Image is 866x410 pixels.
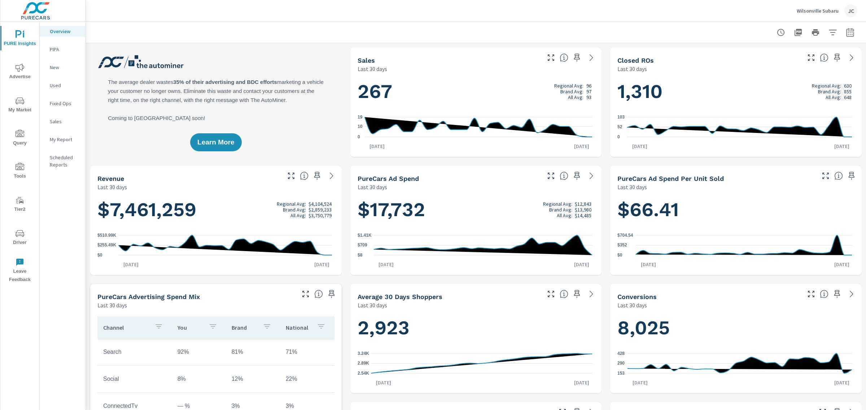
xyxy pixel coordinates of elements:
[571,170,583,182] span: Save this to your personalized report
[844,83,852,89] p: 630
[844,89,852,94] p: 855
[97,370,172,388] td: Social
[50,118,80,125] p: Sales
[373,261,399,268] p: [DATE]
[97,183,127,191] p: Last 30 days
[358,371,369,376] text: 2.54K
[617,243,627,248] text: $352
[97,243,116,248] text: $255.49K
[3,130,37,147] span: Query
[40,134,86,145] div: My Report
[314,290,323,298] span: This table looks at how you compare to the amount of budget you spend per channel as opposed to y...
[226,370,280,388] td: 12%
[617,361,625,366] text: 290
[358,253,363,258] text: $8
[560,89,583,94] p: Brand Avg:
[575,207,591,213] p: $13,980
[829,261,854,268] p: [DATE]
[617,253,622,258] text: $0
[575,213,591,218] p: $14,485
[586,52,597,63] a: See more details in report
[358,57,375,64] h5: Sales
[586,170,597,182] a: See more details in report
[277,201,306,207] p: Regional Avg:
[50,136,80,143] p: My Report
[586,83,591,89] p: 96
[846,288,857,300] a: See more details in report
[846,52,857,63] a: See more details in report
[50,100,80,107] p: Fixed Ops
[545,52,557,63] button: Make Fullscreen
[843,25,857,40] button: Select Date Range
[829,379,854,386] p: [DATE]
[617,316,854,340] h1: 8,025
[358,64,387,73] p: Last 30 days
[97,175,124,182] h5: Revenue
[40,152,86,170] div: Scheduled Reports
[172,343,226,361] td: 92%
[358,243,367,248] text: $709
[560,290,568,298] span: A rolling 30 day total of daily Shoppers on the dealership website, averaged over the selected da...
[40,62,86,73] div: New
[636,261,661,268] p: [DATE]
[309,213,332,218] p: $3,750,779
[545,170,557,182] button: Make Fullscreen
[549,207,572,213] p: Brand Avg:
[617,183,647,191] p: Last 30 days
[97,233,116,238] text: $510.99K
[617,351,625,356] text: 428
[820,53,828,62] span: Number of Repair Orders Closed by the selected dealership group over the selected time range. [So...
[197,139,234,146] span: Learn More
[571,288,583,300] span: Save this to your personalized report
[118,261,144,268] p: [DATE]
[326,288,337,300] span: Save this to your personalized report
[627,379,653,386] p: [DATE]
[280,343,334,361] td: 71%
[309,201,332,207] p: $4,104,524
[617,79,854,104] h1: 1,310
[103,324,149,331] p: Channel
[97,197,334,222] h1: $7,461,259
[617,175,724,182] h5: PureCars Ad Spend Per Unit Sold
[358,175,419,182] h5: PureCars Ad Spend
[364,143,390,150] p: [DATE]
[554,83,583,89] p: Regional Avg:
[826,94,841,100] p: All Avg:
[371,379,396,386] p: [DATE]
[543,201,572,207] p: Regional Avg:
[286,324,311,331] p: National
[831,288,843,300] span: Save this to your personalized report
[812,83,841,89] p: Regional Avg:
[326,170,337,182] a: See more details in report
[3,30,37,48] span: PURE Insights
[50,82,80,89] p: Used
[3,63,37,81] span: Advertise
[586,94,591,100] p: 93
[97,343,172,361] td: Search
[3,229,37,247] span: Driver
[627,143,652,150] p: [DATE]
[358,79,595,104] h1: 267
[358,124,363,129] text: 10
[358,134,360,139] text: 0
[797,8,839,14] p: Wilsonville Subaru
[232,324,257,331] p: Brand
[568,94,583,100] p: All Avg:
[358,233,372,238] text: $1.41K
[3,196,37,214] span: Tier2
[285,170,297,182] button: Make Fullscreen
[40,116,86,127] div: Sales
[575,201,591,207] p: $12,843
[805,288,817,300] button: Make Fullscreen
[3,258,37,284] span: Leave Feedback
[172,370,226,388] td: 8%
[617,134,620,139] text: 0
[3,163,37,181] span: Tools
[40,98,86,109] div: Fixed Ops
[545,288,557,300] button: Make Fullscreen
[290,213,306,218] p: All Avg:
[280,370,334,388] td: 22%
[0,22,39,287] div: nav menu
[617,293,657,300] h5: Conversions
[557,213,572,218] p: All Avg:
